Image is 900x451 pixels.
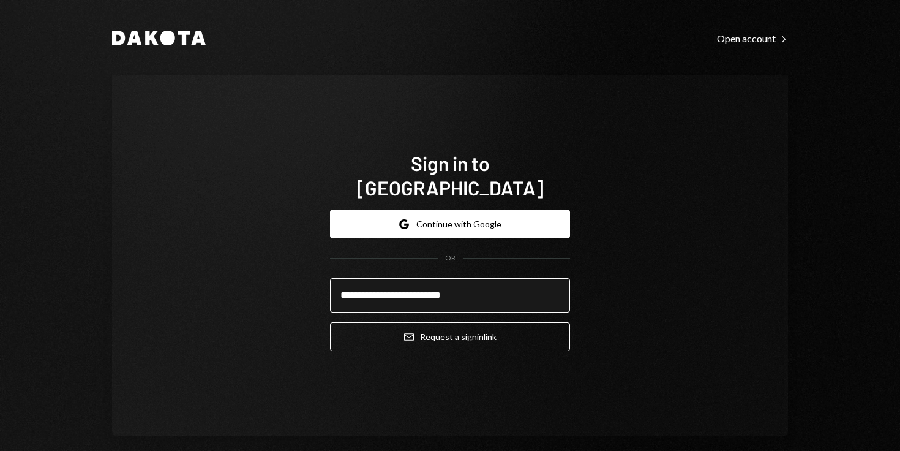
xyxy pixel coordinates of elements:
[330,322,570,351] button: Request a signinlink
[330,151,570,200] h1: Sign in to [GEOGRAPHIC_DATA]
[330,210,570,238] button: Continue with Google
[717,32,788,45] div: Open account
[445,253,456,263] div: OR
[717,31,788,45] a: Open account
